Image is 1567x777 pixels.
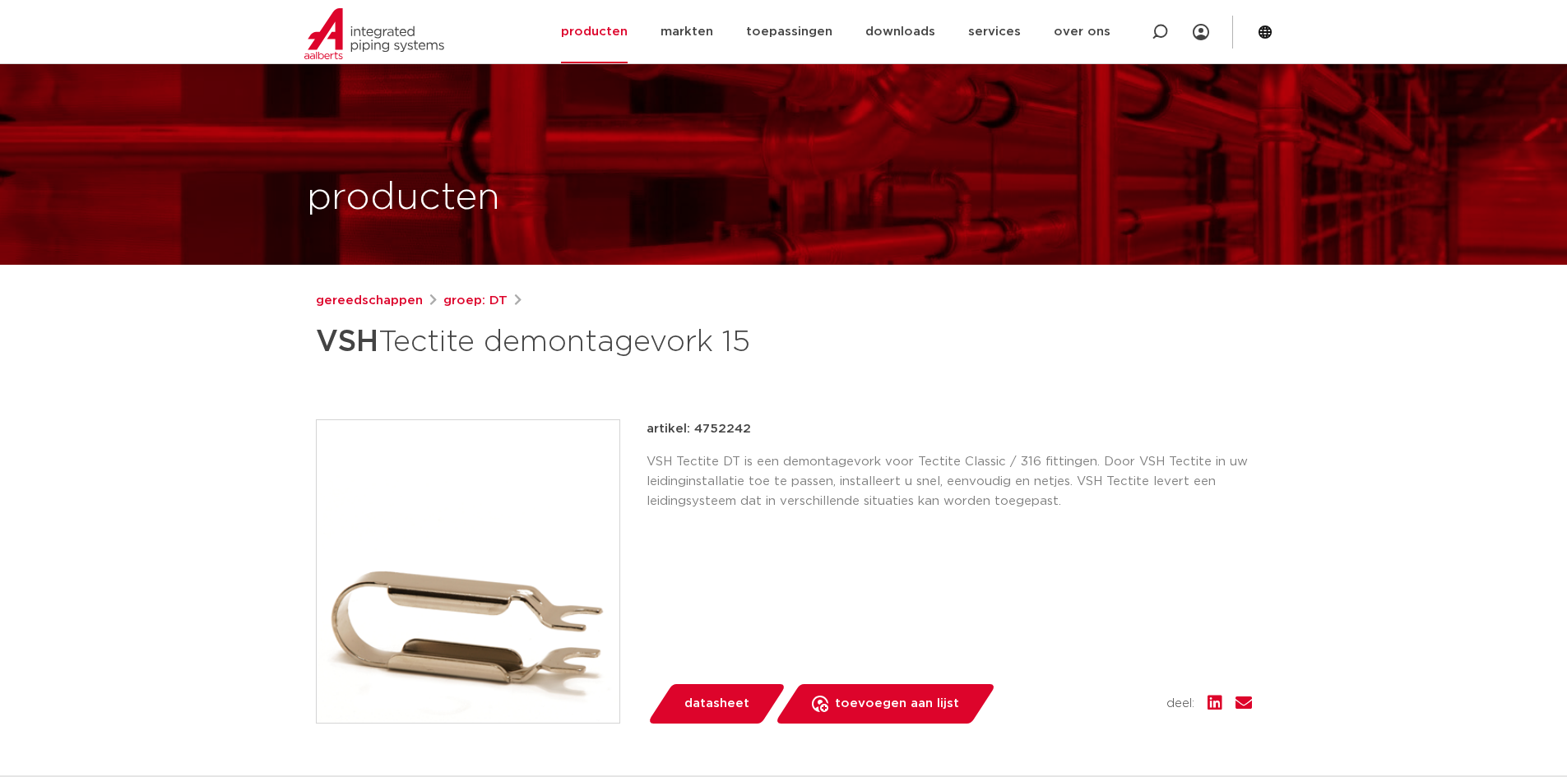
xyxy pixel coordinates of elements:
[317,420,619,723] img: Product Image for VSH Tectite demontagevork 15
[647,684,786,724] a: datasheet
[316,327,378,357] strong: VSH
[1166,694,1194,714] span: deel:
[684,691,749,717] span: datasheet
[835,691,959,717] span: toevoegen aan lijst
[1193,14,1209,50] div: my IPS
[316,317,934,367] h1: Tectite demontagevork 15
[316,291,423,311] a: gereedschappen
[307,172,500,224] h1: producten
[647,419,751,439] p: artikel: 4752242
[443,291,508,311] a: groep: DT
[647,452,1252,511] p: VSH Tectite DT is een demontagevork voor Tectite Classic / 316 fittingen. Door VSH Tectite in uw ...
